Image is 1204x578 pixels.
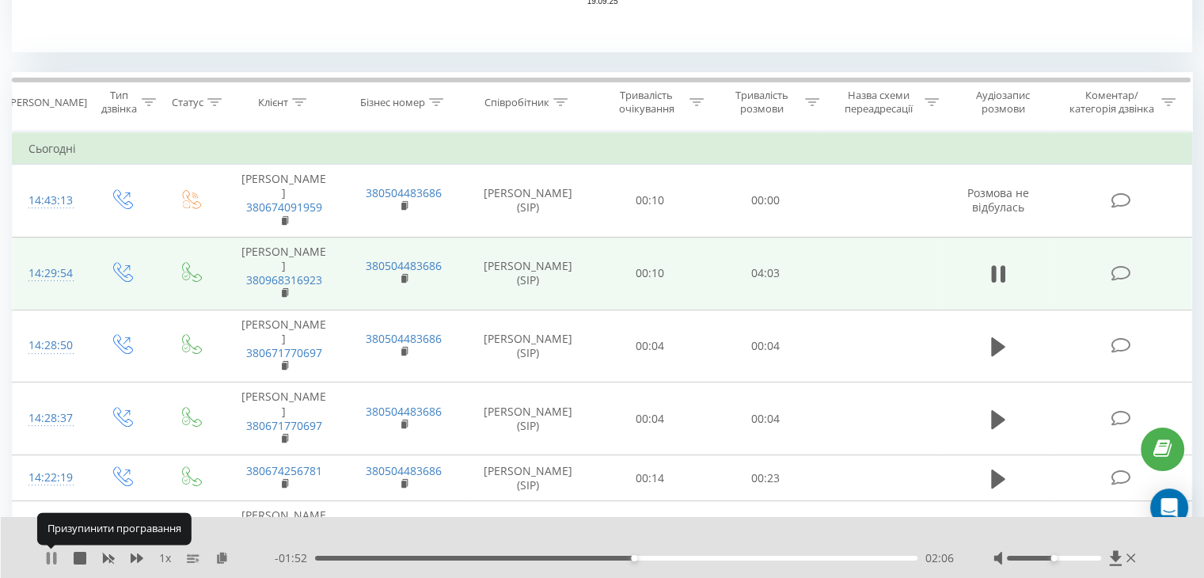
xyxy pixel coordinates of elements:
[464,382,593,455] td: [PERSON_NAME] (SIP)
[464,165,593,238] td: [PERSON_NAME] (SIP)
[366,463,442,478] a: 380504483686
[593,455,708,501] td: 00:14
[224,501,344,574] td: [PERSON_NAME] кд
[28,462,70,493] div: 14:22:19
[607,89,686,116] div: Тривалість очікування
[464,310,593,382] td: [PERSON_NAME] (SIP)
[258,96,288,109] div: Клієнт
[159,550,171,566] span: 1 x
[7,96,87,109] div: [PERSON_NAME]
[1065,89,1157,116] div: Коментар/категорія дзвінка
[708,310,822,382] td: 00:04
[28,403,70,434] div: 14:28:37
[708,455,822,501] td: 00:23
[366,331,442,346] a: 380504483686
[708,501,822,574] td: 00:51
[366,185,442,200] a: 380504483686
[593,501,708,574] td: 00:03
[224,237,344,310] td: [PERSON_NAME]
[957,89,1050,116] div: Аудіозапис розмови
[708,165,822,238] td: 00:00
[631,555,637,561] div: Accessibility label
[246,463,322,478] a: 380674256781
[593,382,708,455] td: 00:04
[224,310,344,382] td: [PERSON_NAME]
[37,513,192,545] div: Призупинити програвання
[464,455,593,501] td: [PERSON_NAME] (SIP)
[246,345,322,360] a: 380671770697
[708,237,822,310] td: 04:03
[464,237,593,310] td: [PERSON_NAME] (SIP)
[172,96,203,109] div: Статус
[593,310,708,382] td: 00:04
[224,165,344,238] td: [PERSON_NAME]
[246,418,322,433] a: 380671770697
[837,89,921,116] div: Назва схеми переадресації
[967,185,1029,215] span: Розмова не відбулась
[246,200,322,215] a: 380674091959
[224,382,344,455] td: [PERSON_NAME]
[100,89,137,116] div: Тип дзвінка
[366,404,442,419] a: 380504483686
[1050,555,1057,561] div: Accessibility label
[360,96,425,109] div: Бізнес номер
[593,165,708,238] td: 00:10
[13,133,1192,165] td: Сьогодні
[366,258,442,273] a: 380504483686
[1150,489,1188,527] div: Open Intercom Messenger
[28,330,70,361] div: 14:28:50
[708,382,822,455] td: 00:04
[28,185,70,216] div: 14:43:13
[484,96,549,109] div: Співробітник
[28,258,70,289] div: 14:29:54
[464,501,593,574] td: [PERSON_NAME] (SIP)
[925,550,954,566] span: 02:06
[275,550,315,566] span: - 01:52
[593,237,708,310] td: 00:10
[722,89,801,116] div: Тривалість розмови
[246,272,322,287] a: 380968316923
